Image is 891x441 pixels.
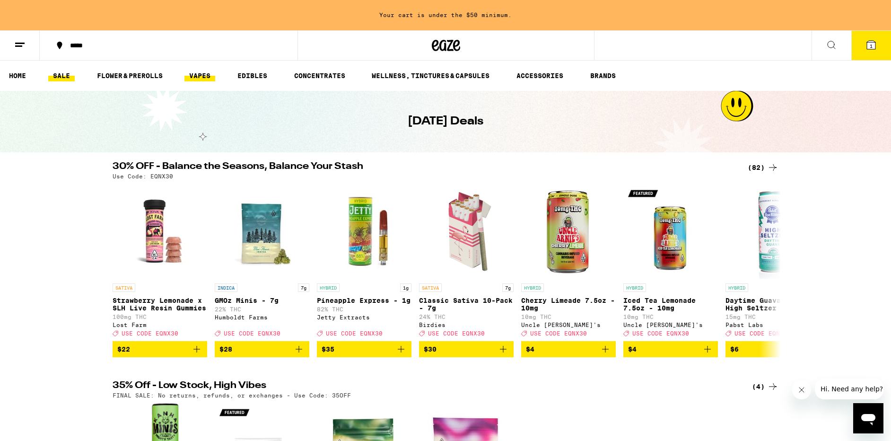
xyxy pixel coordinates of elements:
[521,297,616,312] p: Cherry Limeade 7.5oz - 10mg
[585,70,620,81] a: BRANDS
[623,314,718,320] p: 10mg THC
[400,283,411,292] p: 1g
[521,184,616,279] img: Uncle Arnie's - Cherry Limeade 7.5oz - 10mg
[623,184,718,279] img: Uncle Arnie's - Iced Tea Lemonade 7.5oz - 10mg
[419,297,514,312] p: Classic Sativa 10-Pack - 7g
[734,330,791,336] span: USE CODE EQNX30
[623,297,718,312] p: Iced Tea Lemonade 7.5oz - 10mg
[113,341,207,357] button: Add to bag
[623,283,646,292] p: HYBRID
[317,283,340,292] p: HYBRID
[215,297,309,304] p: GMOz Minis - 7g
[526,345,534,353] span: $4
[184,70,215,81] a: VAPES
[628,345,637,353] span: $4
[419,322,514,328] div: Birdies
[623,184,718,341] a: Open page for Iced Tea Lemonade 7.5oz - 10mg from Uncle Arnie's
[233,70,272,81] a: EDIBLES
[530,330,587,336] span: USE CODE EQNX30
[408,114,483,130] h1: [DATE] Deals
[424,345,437,353] span: $30
[4,70,31,81] a: HOME
[725,184,820,279] img: Pabst Labs - Daytime Guava 10:5 High Seltzer
[113,283,135,292] p: SATIVA
[502,283,514,292] p: 7g
[870,43,873,49] span: 1
[725,322,820,328] div: Pabst Labs
[113,392,351,398] p: FINAL SALE: No returns, refunds, or exchanges - Use Code: 35OFF
[113,381,732,392] h2: 35% Off - Low Stock, High Vibes
[298,283,309,292] p: 7g
[317,306,411,312] p: 82% THC
[113,184,207,279] img: Lost Farm - Strawberry Lemonade x SLH Live Resin Gummies
[113,322,207,328] div: Lost Farm
[521,322,616,328] div: Uncle [PERSON_NAME]'s
[215,283,237,292] p: INDICA
[725,341,820,357] button: Add to bag
[317,314,411,320] div: Jetty Extracts
[419,283,442,292] p: SATIVA
[419,341,514,357] button: Add to bag
[317,341,411,357] button: Add to bag
[219,345,232,353] span: $28
[521,283,544,292] p: HYBRID
[851,31,891,60] button: 1
[113,297,207,312] p: Strawberry Lemonade x SLH Live Resin Gummies
[317,184,411,279] img: Jetty Extracts - Pineapple Express - 1g
[113,314,207,320] p: 100mg THC
[215,184,309,279] img: Humboldt Farms - GMOz Minis - 7g
[725,283,748,292] p: HYBRID
[289,70,350,81] a: CONCENTRATES
[623,341,718,357] button: Add to bag
[815,379,883,399] iframe: Message from company
[317,184,411,341] a: Open page for Pineapple Express - 1g from Jetty Extracts
[117,345,130,353] span: $22
[113,173,173,179] p: Use Code: EQNX30
[419,184,514,279] img: Birdies - Classic Sativa 10-Pack - 7g
[122,330,178,336] span: USE CODE EQNX30
[113,162,732,173] h2: 30% OFF - Balance the Seasons, Balance Your Stash
[512,70,568,81] a: ACCESSORIES
[730,345,739,353] span: $6
[725,184,820,341] a: Open page for Daytime Guava 10:5 High Seltzer from Pabst Labs
[215,184,309,341] a: Open page for GMOz Minis - 7g from Humboldt Farms
[48,70,75,81] a: SALE
[632,330,689,336] span: USE CODE EQNX30
[521,184,616,341] a: Open page for Cherry Limeade 7.5oz - 10mg from Uncle Arnie's
[317,297,411,304] p: Pineapple Express - 1g
[748,162,778,173] a: (82)
[792,380,811,399] iframe: Close message
[623,322,718,328] div: Uncle [PERSON_NAME]'s
[521,341,616,357] button: Add to bag
[113,184,207,341] a: Open page for Strawberry Lemonade x SLH Live Resin Gummies from Lost Farm
[224,330,280,336] span: USE CODE EQNX30
[428,330,485,336] span: USE CODE EQNX30
[367,70,494,81] a: WELLNESS, TINCTURES & CAPSULES
[725,297,820,312] p: Daytime Guava 10:5 High Seltzer
[521,314,616,320] p: 10mg THC
[215,341,309,357] button: Add to bag
[215,314,309,320] div: Humboldt Farms
[215,306,309,312] p: 22% THC
[419,184,514,341] a: Open page for Classic Sativa 10-Pack - 7g from Birdies
[92,70,167,81] a: FLOWER & PREROLLS
[752,381,778,392] a: (4)
[419,314,514,320] p: 24% THC
[725,314,820,320] p: 15mg THC
[326,330,383,336] span: USE CODE EQNX30
[322,345,334,353] span: $35
[853,403,883,433] iframe: Button to launch messaging window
